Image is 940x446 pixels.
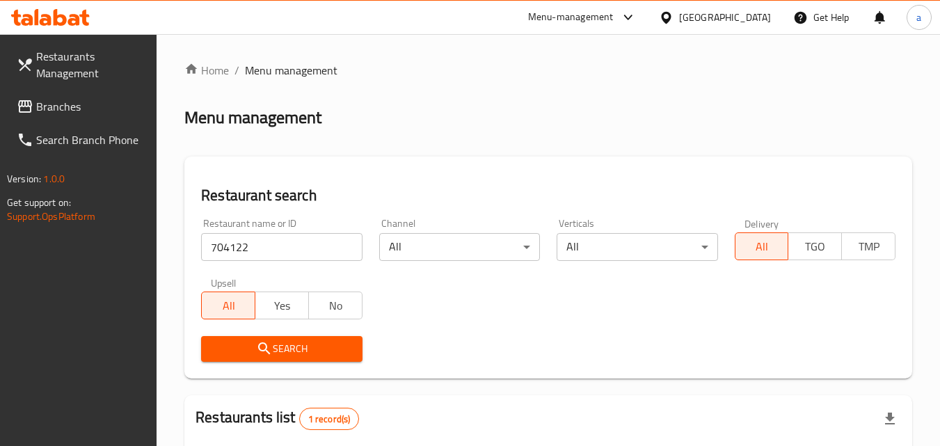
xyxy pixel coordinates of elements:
label: Delivery [744,218,779,228]
span: No [314,296,357,316]
div: Menu-management [528,9,614,26]
div: Export file [873,402,907,436]
h2: Restaurant search [201,185,895,206]
span: All [741,237,783,257]
div: [GEOGRAPHIC_DATA] [679,10,771,25]
button: All [201,292,255,319]
div: All [379,233,540,261]
a: Branches [6,90,157,123]
button: Search [201,336,362,362]
button: TMP [841,232,895,260]
span: a [916,10,921,25]
li: / [234,62,239,79]
h2: Menu management [184,106,321,129]
div: Total records count [299,408,360,430]
button: No [308,292,363,319]
span: All [207,296,250,316]
span: Restaurants Management [36,48,146,81]
span: Yes [261,296,303,316]
span: TMP [847,237,890,257]
button: Yes [255,292,309,319]
span: Search [212,340,351,358]
span: 1.0.0 [43,170,65,188]
label: Upsell [211,278,237,287]
a: Restaurants Management [6,40,157,90]
span: Version: [7,170,41,188]
div: All [557,233,717,261]
a: Home [184,62,229,79]
span: Search Branch Phone [36,132,146,148]
button: TGO [788,232,842,260]
span: Branches [36,98,146,115]
span: Get support on: [7,193,71,212]
input: Search for restaurant name or ID.. [201,233,362,261]
span: TGO [794,237,836,257]
nav: breadcrumb [184,62,912,79]
h2: Restaurants list [196,407,359,430]
button: All [735,232,789,260]
a: Support.OpsPlatform [7,207,95,225]
span: Menu management [245,62,337,79]
span: 1 record(s) [300,413,359,426]
a: Search Branch Phone [6,123,157,157]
